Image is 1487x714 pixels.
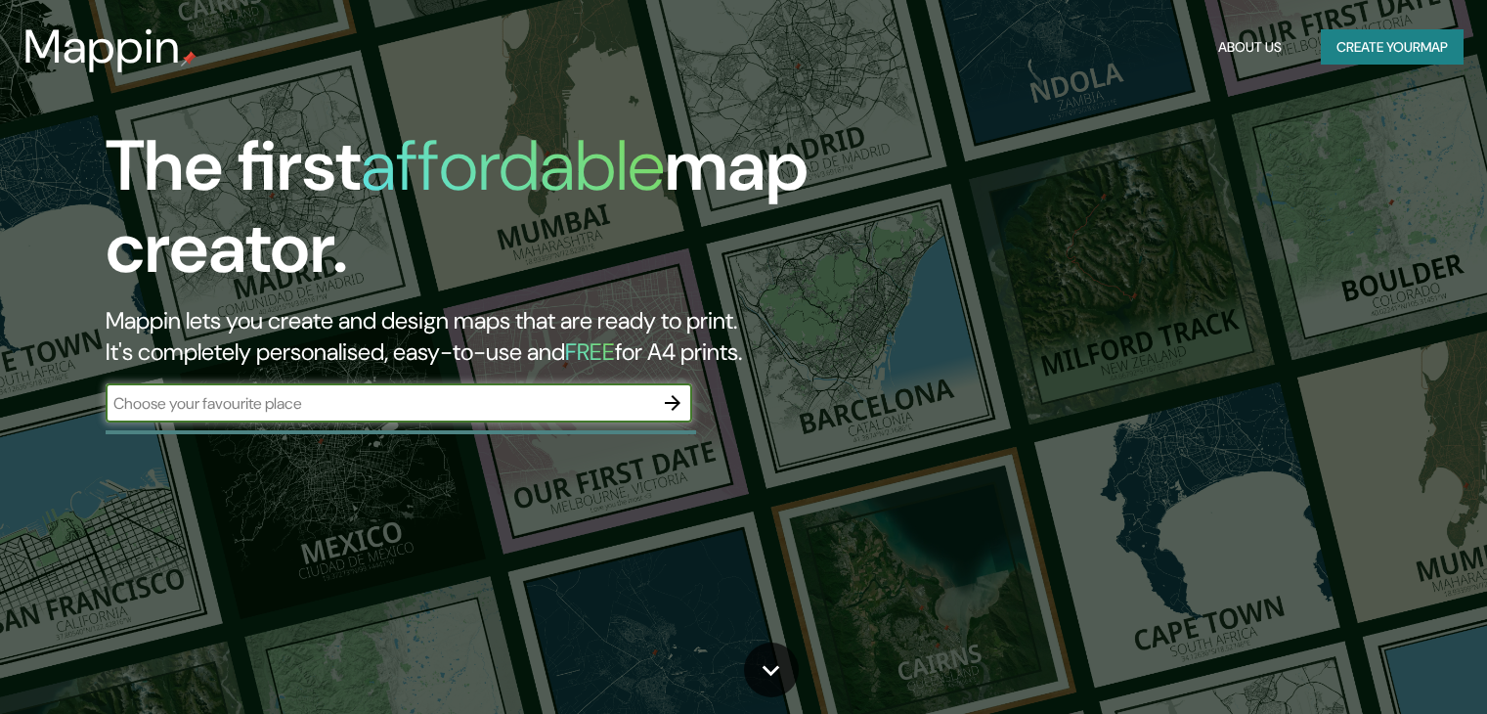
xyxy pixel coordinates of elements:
h5: FREE [565,336,615,367]
h3: Mappin [23,20,181,74]
button: Create yourmap [1321,29,1464,66]
input: Choose your favourite place [106,392,653,415]
button: About Us [1210,29,1290,66]
h1: affordable [361,120,665,211]
img: mappin-pin [181,51,197,67]
h2: Mappin lets you create and design maps that are ready to print. It's completely personalised, eas... [106,305,850,368]
h1: The first map creator. [106,125,850,305]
